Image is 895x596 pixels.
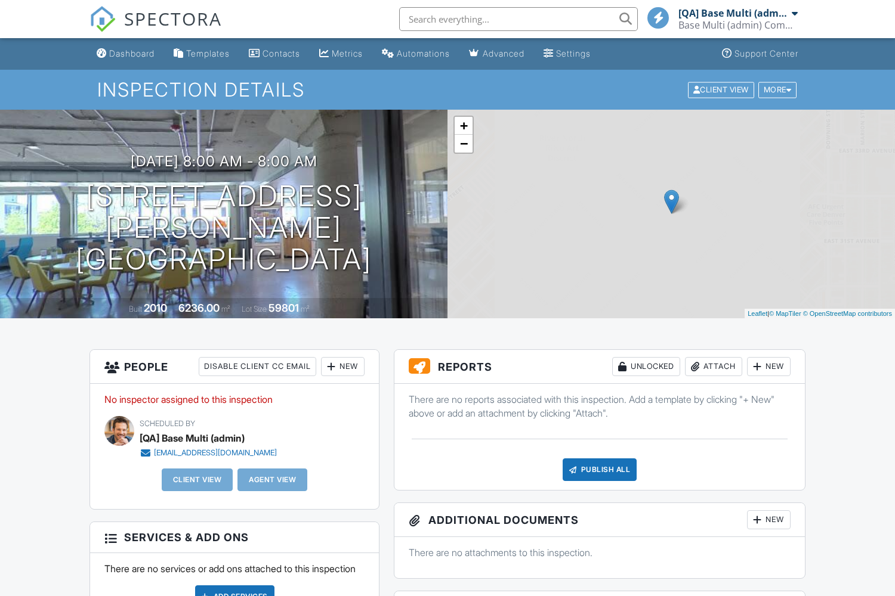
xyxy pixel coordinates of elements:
div: | [745,309,895,319]
div: New [747,510,791,529]
h1: Inspection Details [97,79,798,100]
div: [EMAIL_ADDRESS][DOMAIN_NAME] [154,448,277,458]
a: © OpenStreetMap contributors [803,310,892,317]
p: There are no attachments to this inspection. [409,546,791,559]
p: There are no reports associated with this inspection. Add a template by clicking "+ New" above or... [409,393,791,420]
a: Support Center [717,43,803,65]
div: New [321,357,365,376]
div: Attach [685,357,742,376]
h3: [DATE] 8:00 am - 8:00 am [131,153,317,169]
h3: Reports [394,350,805,384]
div: Advanced [483,48,524,58]
h3: Additional Documents [394,503,805,537]
a: Dashboard [92,43,159,65]
div: Publish All [563,458,637,481]
div: Base Multi (admin) Company [678,19,798,31]
div: Unlocked [612,357,680,376]
a: Templates [169,43,234,65]
div: New [747,357,791,376]
div: 59801 [268,302,299,314]
a: Leaflet [748,310,767,317]
div: Templates [186,48,230,58]
a: Advanced [464,43,529,65]
div: [QA] Base Multi (admin) [678,7,789,19]
div: 6236.00 [178,302,220,314]
h1: [STREET_ADDRESS][PERSON_NAME] [GEOGRAPHIC_DATA] [19,181,428,275]
a: Automations (Basic) [377,43,455,65]
div: Dashboard [109,48,155,58]
span: m² [301,305,310,313]
div: Support Center [734,48,798,58]
a: Zoom out [455,135,473,153]
a: Zoom in [455,117,473,135]
span: m² [221,305,230,313]
a: Settings [539,43,595,65]
p: No inspector assigned to this inspection [104,393,365,406]
div: Settings [556,48,591,58]
div: Contacts [263,48,300,58]
input: Search everything... [399,7,638,31]
h3: People [90,350,379,384]
div: More [758,82,797,98]
div: Metrics [332,48,363,58]
img: The Best Home Inspection Software - Spectora [89,6,116,32]
a: Metrics [314,43,368,65]
span: Scheduled By [140,419,195,428]
a: Client View [687,85,757,94]
div: Disable Client CC Email [199,357,316,376]
a: Contacts [244,43,305,65]
h3: Services & Add ons [90,522,379,553]
div: Automations [397,48,450,58]
div: [QA] Base Multi (admin) [140,429,245,447]
div: Client View [688,82,754,98]
span: Lot Size [242,305,267,313]
a: [EMAIL_ADDRESS][DOMAIN_NAME] [140,447,277,459]
span: Built [129,305,142,313]
div: 2010 [144,302,167,314]
a: SPECTORA [89,16,222,41]
span: SPECTORA [124,6,222,31]
a: © MapTiler [769,310,801,317]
